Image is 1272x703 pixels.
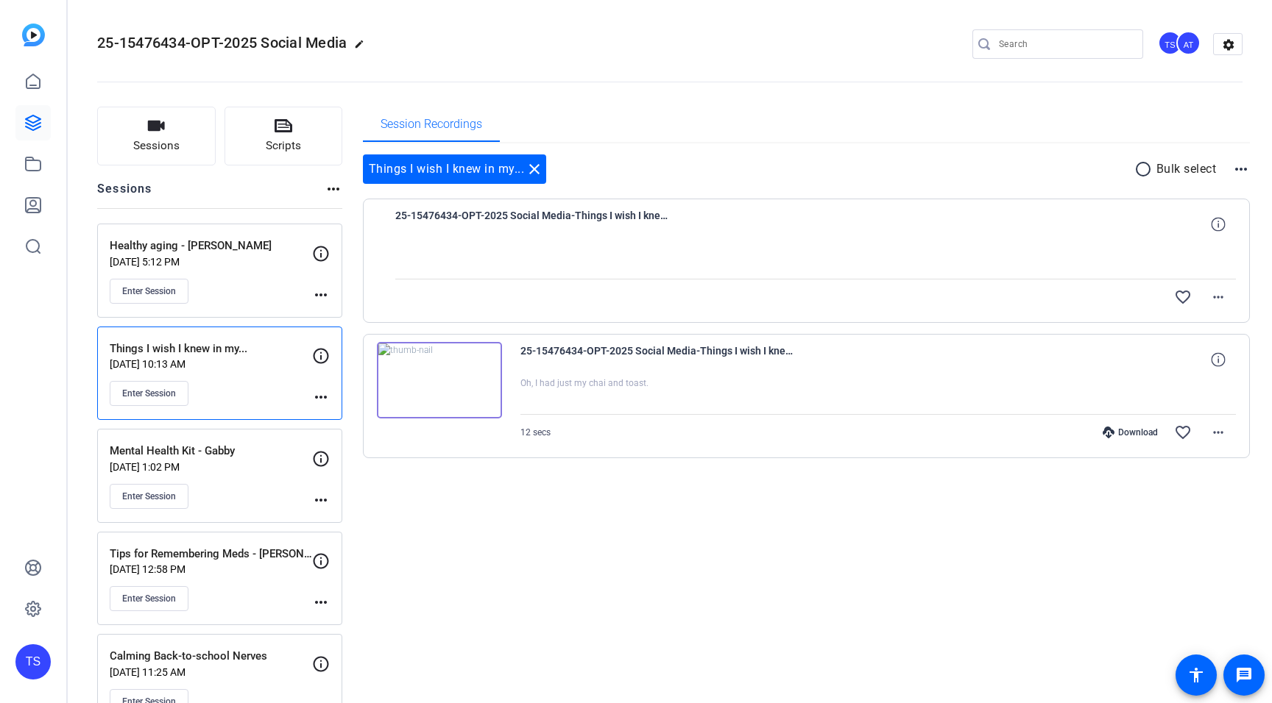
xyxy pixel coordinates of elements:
span: Session Recordings [381,118,482,130]
img: blue-gradient.svg [22,24,45,46]
div: Download [1095,427,1165,438]
button: Enter Session [110,586,188,611]
mat-icon: radio_button_unchecked [1134,160,1156,178]
mat-icon: more_horiz [312,593,330,611]
div: TS [15,644,51,679]
button: Scripts [225,107,343,165]
h2: Sessions [97,180,152,208]
input: Search [999,35,1131,53]
p: [DATE] 10:13 AM [110,358,312,370]
p: Things I wish I knew in my... [110,340,312,357]
mat-icon: more_horiz [325,180,342,198]
mat-icon: close [526,160,543,178]
span: Enter Session [122,490,176,502]
p: [DATE] 12:58 PM [110,563,312,575]
span: Enter Session [122,285,176,297]
mat-icon: message [1235,666,1253,684]
mat-icon: more_horiz [1209,288,1227,306]
p: Calming Back-to-school Nerves [110,648,312,665]
p: Mental Health Kit - Gabby [110,443,312,460]
span: 25-15476434-OPT-2025 Social Media [97,34,347,51]
p: [DATE] 5:12 PM [110,256,312,268]
mat-icon: favorite_border [1174,288,1192,306]
span: Scripts [266,138,301,154]
div: TS [1158,31,1182,55]
div: Things I wish I knew in my... [363,154,547,184]
button: Enter Session [110,279,188,304]
mat-icon: edit [354,39,372,57]
img: thumb-nail [377,342,502,418]
p: Tips for Remembering Meds - [PERSON_NAME] [110,546,312,563]
mat-icon: settings [1214,34,1243,56]
p: Healthy aging - [PERSON_NAME] [110,238,312,254]
p: Bulk select [1156,160,1217,178]
span: Sessions [133,138,180,154]
mat-icon: more_horiz [312,491,330,509]
button: Sessions [97,107,216,165]
button: Enter Session [110,381,188,406]
mat-icon: more_horiz [1209,424,1227,441]
ngx-avatar: Abraham Turcotte [1176,31,1202,57]
span: Enter Session [122,593,176,604]
mat-icon: accessibility [1187,666,1205,684]
span: 25-15476434-OPT-2025 Social Media-Things I wish I knew in my...-[PERSON_NAME]-2025-08-19-12-12-10... [520,342,793,377]
p: [DATE] 1:02 PM [110,461,312,473]
div: AT [1176,31,1201,55]
span: 25-15476434-OPT-2025 Social Media-Things I wish I knew in my...-[PERSON_NAME]-2025-08-19-12-19-21... [395,207,668,242]
mat-icon: more_horiz [312,286,330,304]
mat-icon: favorite_border [1174,424,1192,441]
span: 12 secs [520,427,551,438]
mat-icon: more_horiz [312,388,330,406]
p: [DATE] 11:25 AM [110,666,312,678]
mat-icon: more_horiz [1232,160,1250,178]
button: Enter Session [110,484,188,509]
span: Enter Session [122,388,176,399]
ngx-avatar: Tilt Studios [1158,31,1184,57]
